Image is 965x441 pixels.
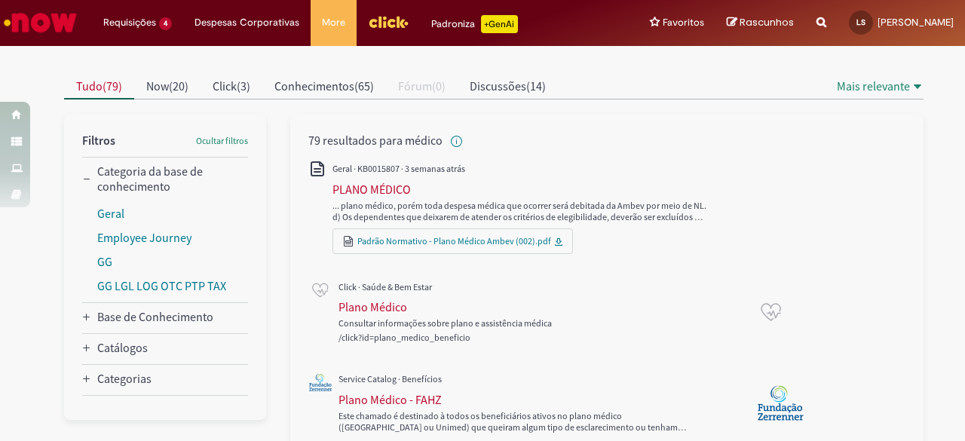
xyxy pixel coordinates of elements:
[2,8,79,38] img: ServiceNow
[481,15,518,33] p: +GenAi
[159,17,172,30] span: 4
[727,16,794,30] a: Rascunhos
[195,15,299,30] span: Despesas Corporativas
[322,15,345,30] span: More
[368,11,409,33] img: click_logo_yellow_360x200.png
[878,16,954,29] span: [PERSON_NAME]
[663,15,704,30] span: Favoritos
[431,15,518,33] div: Padroniza
[740,15,794,29] span: Rascunhos
[856,17,865,27] span: LS
[103,15,156,30] span: Requisições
